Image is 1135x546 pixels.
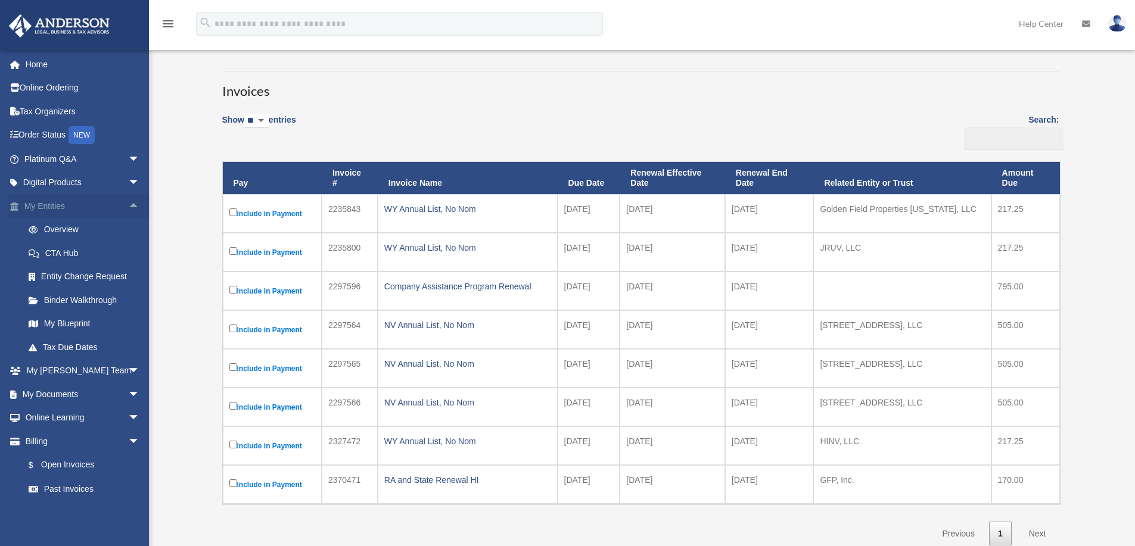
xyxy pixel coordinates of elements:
[384,472,551,488] div: RA and State Renewal HI
[128,429,152,454] span: arrow_drop_down
[991,310,1060,349] td: 505.00
[620,310,724,349] td: [DATE]
[229,245,315,260] label: Include in Payment
[222,113,296,140] label: Show entries
[17,288,158,312] a: Binder Walkthrough
[229,363,237,371] input: Include in Payment
[620,162,724,194] th: Renewal Effective Date: activate to sort column ascending
[128,194,152,219] span: arrow_drop_up
[384,278,551,295] div: Company Assistance Program Renewal
[8,52,158,76] a: Home
[229,208,237,216] input: Include in Payment
[322,426,378,465] td: 2327472
[620,388,724,426] td: [DATE]
[620,233,724,272] td: [DATE]
[8,429,152,453] a: Billingarrow_drop_down
[223,162,322,194] th: Pay: activate to sort column descending
[1108,15,1126,32] img: User Pic
[620,465,724,504] td: [DATE]
[991,162,1060,194] th: Amount Due: activate to sort column ascending
[991,349,1060,388] td: 505.00
[991,233,1060,272] td: 217.25
[161,17,175,31] i: menu
[17,453,146,478] a: $Open Invoices
[558,194,620,233] td: [DATE]
[8,76,158,100] a: Online Ordering
[8,406,158,430] a: Online Learningarrow_drop_down
[8,171,158,195] a: Digital Productsarrow_drop_down
[558,349,620,388] td: [DATE]
[161,21,175,31] a: menu
[322,349,378,388] td: 2297565
[229,400,315,414] label: Include in Payment
[322,194,378,233] td: 2235843
[229,477,315,492] label: Include in Payment
[69,126,95,144] div: NEW
[5,14,113,38] img: Anderson Advisors Platinum Portal
[378,162,558,194] th: Invoice Name: activate to sort column ascending
[725,349,814,388] td: [DATE]
[229,438,315,453] label: Include in Payment
[229,283,315,298] label: Include in Payment
[8,194,158,218] a: My Entitiesarrow_drop_up
[17,265,158,289] a: Entity Change Request
[17,218,158,242] a: Overview
[725,465,814,504] td: [DATE]
[8,147,158,171] a: Platinum Q&Aarrow_drop_down
[384,355,551,372] div: NV Annual List, No Nom
[128,359,152,383] span: arrow_drop_down
[813,310,991,349] td: [STREET_ADDRESS], LLC
[229,479,237,487] input: Include in Payment
[322,272,378,310] td: 2297596
[725,233,814,272] td: [DATE]
[8,359,158,383] a: My [PERSON_NAME] Teamarrow_drop_down
[8,99,158,123] a: Tax Organizers
[725,194,814,233] td: [DATE]
[322,162,378,194] th: Invoice #: activate to sort column ascending
[244,114,269,128] select: Showentries
[8,123,158,148] a: Order StatusNEW
[128,171,152,195] span: arrow_drop_down
[17,335,158,359] a: Tax Due Dates
[128,382,152,407] span: arrow_drop_down
[384,239,551,256] div: WY Annual List, No Nom
[17,241,158,265] a: CTA Hub
[989,522,1012,546] a: 1
[725,162,814,194] th: Renewal End Date: activate to sort column ascending
[620,349,724,388] td: [DATE]
[558,426,620,465] td: [DATE]
[128,406,152,430] span: arrow_drop_down
[813,162,991,194] th: Related Entity or Trust: activate to sort column ascending
[229,441,237,448] input: Include in Payment
[991,465,1060,504] td: 170.00
[558,233,620,272] td: [DATE]
[991,388,1060,426] td: 505.00
[229,322,315,337] label: Include in Payment
[384,394,551,411] div: NV Annual List, No Nom
[558,388,620,426] td: [DATE]
[17,312,158,336] a: My Blueprint
[725,272,814,310] td: [DATE]
[17,501,152,525] a: Manage Payments
[725,388,814,426] td: [DATE]
[558,310,620,349] td: [DATE]
[620,194,724,233] td: [DATE]
[229,247,237,255] input: Include in Payment
[991,194,1060,233] td: 217.25
[128,147,152,171] span: arrow_drop_down
[8,382,158,406] a: My Documentsarrow_drop_down
[813,426,991,465] td: HINV, LLC
[229,325,237,332] input: Include in Payment
[813,388,991,426] td: [STREET_ADDRESS], LLC
[620,272,724,310] td: [DATE]
[384,201,551,217] div: WY Annual List, No Nom
[558,162,620,194] th: Due Date: activate to sort column ascending
[725,426,814,465] td: [DATE]
[558,272,620,310] td: [DATE]
[322,233,378,272] td: 2235800
[991,426,1060,465] td: 217.25
[17,477,152,501] a: Past Invoices
[322,388,378,426] td: 2297566
[558,465,620,504] td: [DATE]
[322,465,378,504] td: 2370471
